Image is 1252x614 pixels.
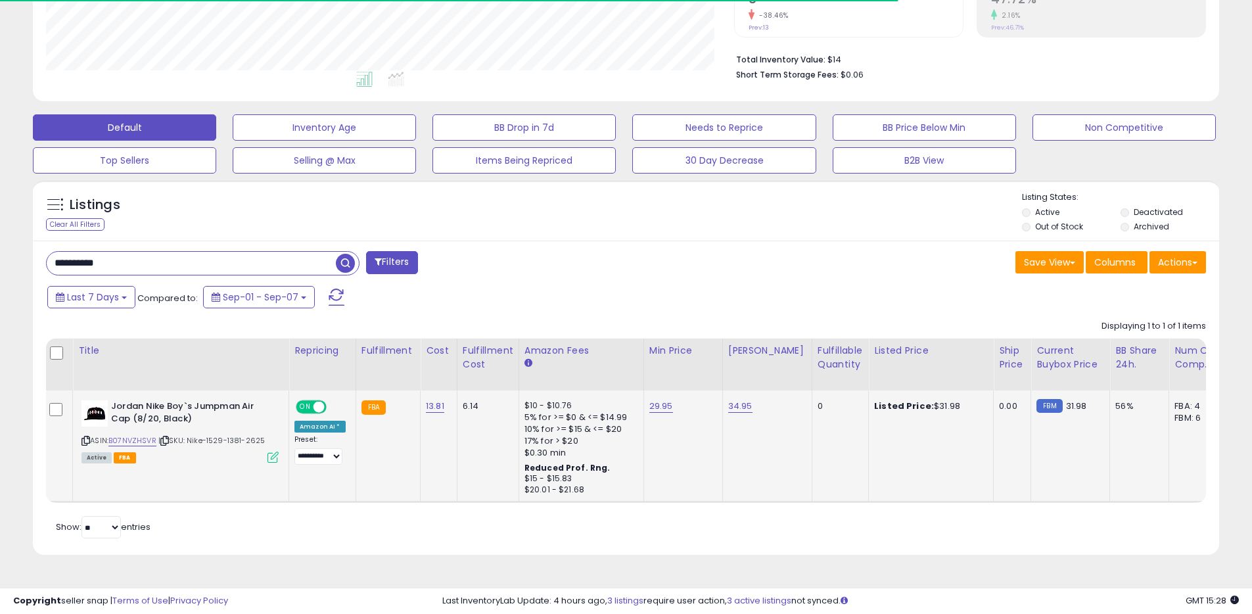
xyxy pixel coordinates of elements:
span: Sep-01 - Sep-07 [223,291,298,304]
div: 0 [818,400,858,412]
div: $20.01 - $21.68 [524,484,634,496]
label: Archived [1134,221,1169,232]
button: 30 Day Decrease [632,147,816,174]
div: Min Price [649,344,717,358]
button: Save View [1015,251,1084,273]
a: B07NVZHSVR [108,435,156,446]
small: 2.16% [997,11,1021,20]
div: $0.30 min [524,447,634,459]
button: Selling @ Max [233,147,416,174]
span: 2025-09-17 15:28 GMT [1186,594,1239,607]
button: Inventory Age [233,114,416,141]
button: B2B View [833,147,1016,174]
div: Displaying 1 to 1 of 1 items [1101,320,1206,333]
span: | SKU: Nike-1529-1381-2625 [158,435,265,446]
button: Items Being Repriced [432,147,616,174]
b: Listed Price: [874,400,934,412]
label: Deactivated [1134,206,1183,218]
span: All listings currently available for purchase on Amazon [81,452,112,463]
div: Fulfillment [361,344,415,358]
div: 10% for >= $15 & <= $20 [524,423,634,435]
a: 13.81 [426,400,444,413]
div: Last InventoryLab Update: 4 hours ago, require user action, not synced. [442,595,1239,607]
div: $10 - $10.76 [524,400,634,412]
button: Top Sellers [33,147,216,174]
div: Ship Price [999,344,1025,371]
span: Columns [1094,256,1136,269]
a: 34.95 [728,400,753,413]
div: Amazon AI * [294,421,346,433]
p: Listing States: [1022,191,1219,204]
span: Show: entries [56,521,151,533]
div: Cost [426,344,452,358]
span: $0.06 [841,68,864,81]
div: Listed Price [874,344,988,358]
div: 5% for >= $0 & <= $14.99 [524,412,634,423]
button: Actions [1149,251,1206,273]
span: ON [297,402,313,413]
small: FBA [361,400,386,415]
small: FBM [1036,399,1062,413]
button: BB Price Below Min [833,114,1016,141]
strong: Copyright [13,594,61,607]
span: 31.98 [1066,400,1087,412]
b: Short Term Storage Fees: [736,69,839,80]
span: FBA [114,452,136,463]
small: Prev: 13 [749,24,769,32]
div: $15 - $15.83 [524,473,634,484]
div: [PERSON_NAME] [728,344,806,358]
div: Current Buybox Price [1036,344,1104,371]
button: Columns [1086,251,1148,273]
button: Filters [366,251,417,274]
div: 56% [1115,400,1159,412]
small: Prev: 46.71% [991,24,1024,32]
div: seller snap | | [13,595,228,607]
label: Out of Stock [1035,221,1083,232]
div: Preset: [294,435,346,465]
span: OFF [325,402,346,413]
a: Terms of Use [112,594,168,607]
h5: Listings [70,196,120,214]
b: Jordan Nike Boy`s Jumpman Air Cap (8/20, Black) [111,400,271,428]
b: Reduced Prof. Rng. [524,462,611,473]
button: Default [33,114,216,141]
button: BB Drop in 7d [432,114,616,141]
button: Needs to Reprice [632,114,816,141]
div: Repricing [294,344,350,358]
a: 3 active listings [727,594,791,607]
div: 0.00 [999,400,1021,412]
img: 31xdRGmxDDL._SL40_.jpg [81,400,108,427]
a: 29.95 [649,400,673,413]
small: -38.46% [754,11,789,20]
div: 6.14 [463,400,509,412]
div: 17% for > $20 [524,435,634,447]
div: Fulfillment Cost [463,344,513,371]
div: BB Share 24h. [1115,344,1163,371]
label: Active [1035,206,1059,218]
a: Privacy Policy [170,594,228,607]
small: Amazon Fees. [524,358,532,369]
div: ASIN: [81,400,279,461]
div: $31.98 [874,400,983,412]
div: Fulfillable Quantity [818,344,863,371]
b: Total Inventory Value: [736,54,825,65]
div: FBM: 6 [1174,412,1218,424]
a: 3 listings [607,594,643,607]
div: Clear All Filters [46,218,104,231]
div: Num of Comp. [1174,344,1222,371]
div: FBA: 4 [1174,400,1218,412]
button: Last 7 Days [47,286,135,308]
li: $14 [736,51,1196,66]
button: Sep-01 - Sep-07 [203,286,315,308]
div: Title [78,344,283,358]
div: Amazon Fees [524,344,638,358]
span: Last 7 Days [67,291,119,304]
button: Non Competitive [1032,114,1216,141]
span: Compared to: [137,292,198,304]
